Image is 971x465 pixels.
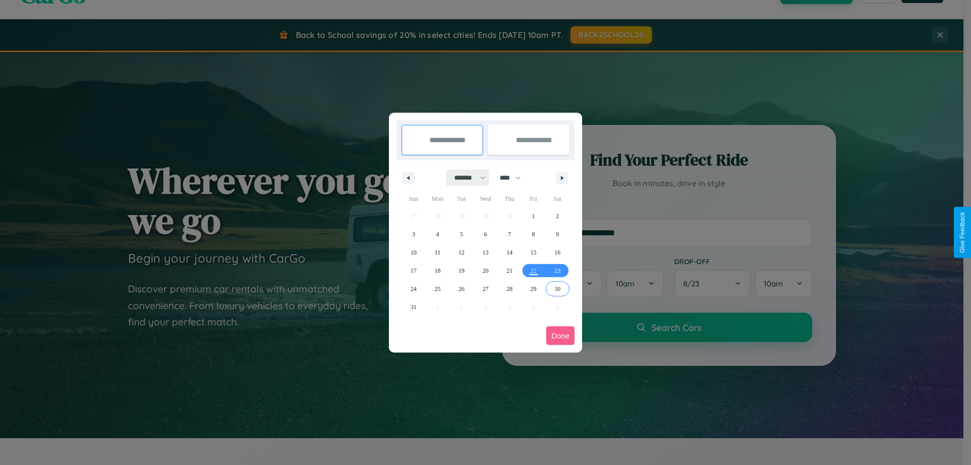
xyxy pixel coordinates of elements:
[482,262,489,280] span: 20
[450,280,473,298] button: 26
[473,225,497,243] button: 6
[498,262,521,280] button: 21
[521,280,545,298] button: 29
[508,225,511,243] span: 7
[450,225,473,243] button: 5
[556,207,559,225] span: 2
[532,225,535,243] span: 8
[531,262,537,280] span: 22
[556,225,559,243] span: 9
[411,262,417,280] span: 17
[546,262,569,280] button: 23
[546,280,569,298] button: 30
[411,280,417,298] span: 24
[498,243,521,262] button: 14
[484,225,487,243] span: 6
[473,243,497,262] button: 13
[412,225,415,243] span: 3
[459,243,465,262] span: 12
[546,326,575,345] button: Done
[554,243,560,262] span: 16
[425,280,449,298] button: 25
[521,207,545,225] button: 1
[498,280,521,298] button: 28
[402,243,425,262] button: 10
[434,243,440,262] span: 11
[506,262,512,280] span: 21
[959,212,966,253] div: Give Feedback
[459,262,465,280] span: 19
[521,225,545,243] button: 8
[554,262,560,280] span: 23
[546,225,569,243] button: 9
[411,298,417,316] span: 31
[521,262,545,280] button: 22
[460,225,463,243] span: 5
[436,225,439,243] span: 4
[425,191,449,207] span: Mon
[402,280,425,298] button: 24
[473,280,497,298] button: 27
[531,243,537,262] span: 15
[546,207,569,225] button: 2
[425,262,449,280] button: 18
[411,243,417,262] span: 10
[521,243,545,262] button: 15
[434,280,440,298] span: 25
[450,262,473,280] button: 19
[402,298,425,316] button: 31
[482,280,489,298] span: 27
[506,243,512,262] span: 14
[434,262,440,280] span: 18
[402,262,425,280] button: 17
[473,191,497,207] span: Wed
[459,280,465,298] span: 26
[532,207,535,225] span: 1
[531,280,537,298] span: 29
[425,225,449,243] button: 4
[506,280,512,298] span: 28
[450,243,473,262] button: 12
[425,243,449,262] button: 11
[482,243,489,262] span: 13
[402,191,425,207] span: Sun
[521,191,545,207] span: Fri
[546,191,569,207] span: Sat
[554,280,560,298] span: 30
[546,243,569,262] button: 16
[473,262,497,280] button: 20
[402,225,425,243] button: 3
[498,191,521,207] span: Thu
[450,191,473,207] span: Tue
[498,225,521,243] button: 7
